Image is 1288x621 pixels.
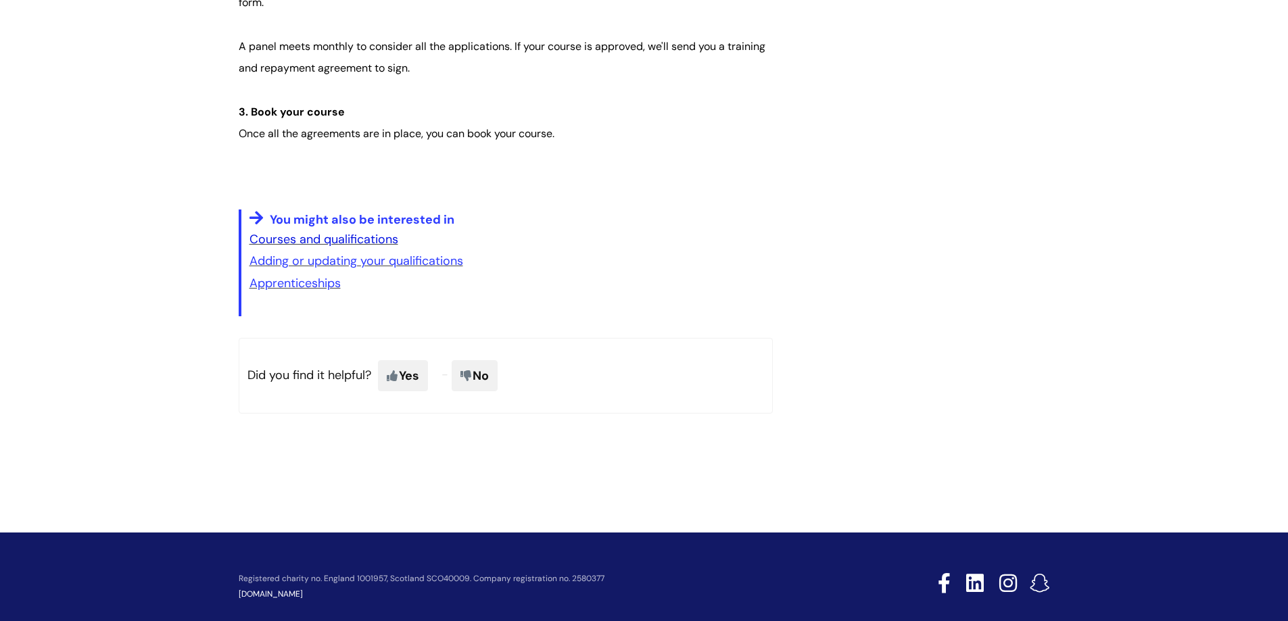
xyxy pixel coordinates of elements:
p: Registered charity no. England 1001957, Scotland SCO40009. Company registration no. 2580377 [239,574,842,583]
span: You might also be interested in [270,212,454,228]
span: Yes [378,360,428,391]
a: Courses and qualifications [249,231,398,247]
a: Apprenticeships [249,275,341,291]
span: Once all the agreements are in place, you can book your course. [239,126,554,141]
span: No [452,360,498,391]
a: [DOMAIN_NAME] [239,589,303,599]
p: Did you find it helpful? [239,338,773,414]
a: Adding or updating your qualifications [249,253,463,269]
span: A panel meets monthly to consider all the applications. If your course is approved, we'll send yo... [239,39,765,75]
strong: 3. Book your course [239,105,345,119]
